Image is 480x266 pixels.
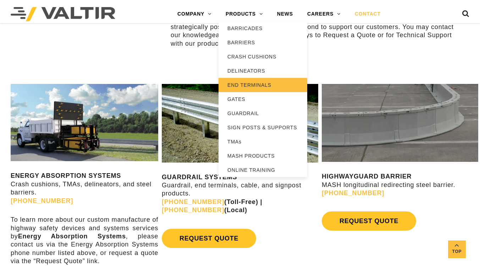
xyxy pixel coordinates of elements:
[219,7,270,21] a: PRODUCTS
[219,35,307,50] a: BARRIERS
[11,7,115,21] img: Valtir
[11,172,158,205] p: Crash cushions, TMAs, delineators, and steel barriers.
[322,173,412,180] strong: HIGHWAYGUARD BARRIER
[162,206,224,214] a: [PHONE_NUMBER]
[162,174,237,181] strong: GUARDRAIL SYSTEMS
[348,7,388,21] a: CONTACT
[219,92,307,106] a: GATES
[162,198,224,205] a: [PHONE_NUMBER]
[162,198,262,214] strong: (Toll-Free) | (Local)
[322,189,384,197] a: [PHONE_NUMBER]
[448,248,466,256] span: Top
[219,120,307,135] a: SIGN POSTS & SUPPORTS
[219,50,307,64] a: CRASH CUSHIONS
[219,21,307,35] a: BARRICADES
[171,15,461,48] p: We’re your helpful guides. With sales offices and distributors around the world, Valtir is strate...
[300,7,348,21] a: CAREERS
[322,84,478,162] img: Radius-Barrier-Section-Highwayguard3
[219,78,307,92] a: END TERMINALS
[11,216,158,265] p: To learn more about our custom manufacture of highway safety devices and systems services by , pl...
[170,7,219,21] a: COMPANY
[11,84,158,162] img: SS180M Contact Us Page Image
[162,173,318,215] p: Guardrail, end terminals, cable, and signpost products.
[11,172,121,179] strong: ENERGY ABSORPTION SYSTEMS
[11,197,73,204] a: [PHONE_NUMBER]
[270,7,300,21] a: NEWS
[162,84,318,163] img: Guardrail Contact Us Page Image
[219,149,307,163] a: MASH PRODUCTS
[448,240,466,258] a: Top
[219,163,307,177] a: ONLINE TRAINING
[162,229,256,248] a: REQUEST QUOTE
[18,233,126,240] strong: Energy Absorption Systems
[219,106,307,120] a: GUARDRAIL
[219,135,307,149] a: TMAs
[322,172,478,197] p: MASH longitudinal redirecting steel barrier.
[322,211,416,231] a: REQUEST QUOTE
[219,64,307,78] a: DELINEATORS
